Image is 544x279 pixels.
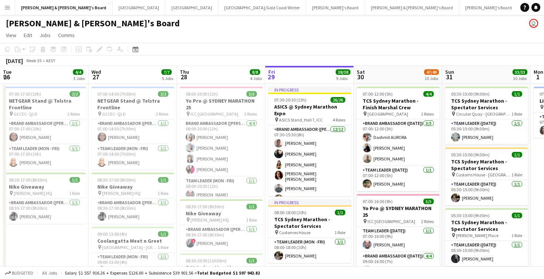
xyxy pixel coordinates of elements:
[65,270,260,276] div: Salary $1 557 916.26 + Expenses $126.00 + Subsistence $39 901.56 =
[511,111,522,117] span: 1 Role
[268,87,351,196] app-job-card: In progress07:30-20:30 (13h)26/26ASICS @ Sydney Marathon Expo ASICS Stand, Hall 7, ICC4 RolesBran...
[91,69,101,75] span: Wed
[357,97,440,111] h3: TCS Sydney Marathon - Finish Marshal Crew
[6,32,16,39] span: View
[357,119,440,166] app-card-role: Brand Ambassador ([DATE])3/307:00-12:00 (5h)Dashmit AURORA[PERSON_NAME][PERSON_NAME]
[445,158,528,172] h3: TCS Sydney Marathon - Spectator Services
[511,233,522,238] span: 1 Role
[533,73,543,81] span: 1
[424,76,439,81] div: 10 Jobs
[421,111,434,117] span: 2 Roles
[274,97,306,103] span: 07:30-20:30 (13h)
[274,210,306,215] span: 08:00-18:00 (10h)
[37,30,54,40] a: Jobs
[21,30,35,40] a: Edit
[268,103,351,117] h3: ASICS @ Sydney Marathon Expo
[46,58,56,63] div: AEST
[268,87,351,93] div: In progress
[456,172,511,177] span: Customs House - [GEOGRAPHIC_DATA]
[512,213,522,218] span: 1/1
[97,91,136,97] span: 07:00-14:30 (7h30m)
[445,208,528,266] app-job-card: 05:30-15:00 (9h30m)1/1TCS Sydney Marathon - Spectator Services [PERSON_NAME] Place1 RoleTeam Lead...
[512,152,522,157] span: 1/1
[158,177,168,183] span: 1/1
[6,18,180,29] h1: [PERSON_NAME] & [PERSON_NAME]'s Board
[335,230,345,235] span: 1 Role
[445,180,528,205] app-card-role: Team Leader ([DATE])1/105:30-15:00 (9h30m)[PERSON_NAME]
[180,199,263,250] app-job-card: 08:30-17:00 (8h30m)1/1Nike Giveaway [PERSON_NAME] HQ1 RoleBrand Ambassador ([PERSON_NAME])1/108:3...
[268,238,351,263] app-card-role: Team Leader (Mon - Fri)1/108:00-18:00 (10h)[PERSON_NAME]
[70,177,80,183] span: 1/1
[165,0,218,15] button: [GEOGRAPHIC_DATA]
[357,166,440,191] app-card-role: Team Leader ([DATE])1/107:00-12:00 (5h)[PERSON_NAME]
[67,111,80,117] span: 2 Roles
[3,69,11,75] span: Tue
[3,173,86,224] app-job-card: 08:30-17:00 (8h30m)1/1Nike Giveaway [PERSON_NAME] HQ1 RoleBrand Ambassador ([PERSON_NAME])1/108:3...
[91,97,174,111] h3: NETGEAR Stand @ Telstra Frontline
[306,0,365,15] button: [PERSON_NAME]'s Board
[534,69,543,75] span: Mon
[91,253,174,278] app-card-role: Team Leader (Mon - Fri)1/109:00-13:00 (4h)[PERSON_NAME]
[244,111,257,117] span: 2 Roles
[513,69,527,75] span: 33/33
[451,152,490,157] span: 05:30-15:00 (9h30m)
[3,97,86,111] h3: NETGEAR Stand @ Telstra Frontline
[357,205,440,218] h3: Yo Pro @ SYDNEY MARATHON 25
[58,32,75,39] span: Comms
[3,30,19,40] a: View
[363,91,393,97] span: 07:00-12:00 (5h)
[191,111,238,117] span: ICC [GEOGRAPHIC_DATA]
[158,245,168,250] span: 1 Role
[333,117,345,123] span: 4 Roles
[365,0,459,15] button: [PERSON_NAME] & [PERSON_NAME]'s Board
[356,73,365,81] span: 30
[162,76,173,81] div: 5 Jobs
[186,258,226,263] span: 08:30-20:00 (11h30m)
[336,76,350,81] div: 9 Jobs
[191,217,229,223] span: [PERSON_NAME] HQ
[444,73,454,81] span: 31
[423,91,434,97] span: 4/4
[424,69,439,75] span: 47/49
[180,264,263,278] h3: TCS Sydney Marathon - Sustainability Booth Support
[91,183,174,190] h3: Nike Giveaway
[218,0,306,15] button: [GEOGRAPHIC_DATA]/Gold Coast Winter
[73,76,85,81] div: 3 Jobs
[91,173,174,224] app-job-card: 08:30-17:00 (8h30m)1/1Nike Giveaway [PERSON_NAME] HQ1 RoleBrand Ambassador ([PERSON_NAME])1/108:3...
[367,111,408,117] span: [GEOGRAPHIC_DATA]
[250,76,262,81] div: 4 Jobs
[180,87,263,196] app-job-card: 08:00-20:00 (12h)5/5Yo Pro @ SYDNEY MARATHON 25 ICC [GEOGRAPHIC_DATA]2 RolesBrand Ambassador ([PE...
[179,73,189,81] span: 28
[156,111,168,117] span: 2 Roles
[14,111,37,117] span: GCCEC- QLD
[445,87,528,145] div: 05:30-15:00 (9h30m)1/1TCS Sydney Marathon - Spectator Services Circular Quay - [GEOGRAPHIC_DATA] ...
[246,258,257,263] span: 1/1
[3,87,86,170] app-job-card: 07:00-17:00 (10h)2/2NETGEAR Stand @ Telstra Frontline GCCEC- QLD2 RolesBrand Ambassador ([PERSON_...
[3,199,86,224] app-card-role: Brand Ambassador ([PERSON_NAME])1/108:30-17:00 (8h30m)[PERSON_NAME]
[363,199,393,204] span: 07:00-16:00 (9h)
[186,204,224,209] span: 08:30-17:00 (8h30m)
[41,270,58,276] span: All jobs
[268,199,351,263] app-job-card: In progress08:00-18:00 (10h)1/1TCS Sydney Marathon - Spectator Services Customes House1 RoleTeam ...
[102,111,126,117] span: GCCEC- QLD
[91,87,174,170] div: 07:00-14:30 (7h30m)2/2NETGEAR Stand @ Telstra Frontline GCCEC- QLD2 RolesBrand Ambassador ([PERSO...
[102,245,158,250] span: [GEOGRAPHIC_DATA] - [GEOGRAPHIC_DATA]
[246,217,257,223] span: 1 Role
[91,145,174,170] app-card-role: Team Leader (Mon - Fri)1/107:00-14:30 (7h30m)[PERSON_NAME]
[357,227,440,252] app-card-role: Team Leader ([DATE])1/107:00-16:00 (9h)[PERSON_NAME]
[2,73,11,81] span: 26
[12,270,33,276] span: Budgeted
[445,97,528,111] h3: TCS Sydney Marathon - Spectator Services
[529,19,538,28] app-user-avatar: James Millard
[113,0,165,15] button: [GEOGRAPHIC_DATA]
[40,32,51,39] span: Jobs
[90,73,101,81] span: 27
[15,0,113,15] button: [PERSON_NAME] & [PERSON_NAME]'s Board
[9,177,47,183] span: 08:30-17:00 (8h30m)
[456,111,511,117] span: Circular Quay - [GEOGRAPHIC_DATA] - [GEOGRAPHIC_DATA]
